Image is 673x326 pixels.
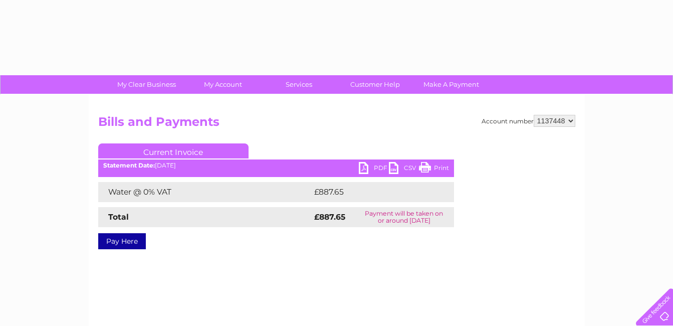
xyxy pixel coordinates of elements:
div: Account number [482,115,575,127]
a: Current Invoice [98,143,249,158]
b: Statement Date: [103,161,155,169]
strong: £887.65 [314,212,345,222]
a: My Clear Business [105,75,188,94]
a: Pay Here [98,233,146,249]
td: Payment will be taken on or around [DATE] [354,207,454,227]
a: My Account [181,75,264,94]
td: Water @ 0% VAT [98,182,312,202]
strong: Total [108,212,129,222]
a: Make A Payment [410,75,493,94]
a: Customer Help [334,75,416,94]
a: PDF [359,162,389,177]
a: Print [419,162,449,177]
td: £887.65 [312,182,436,202]
a: CSV [389,162,419,177]
div: [DATE] [98,162,454,169]
h2: Bills and Payments [98,115,575,134]
a: Services [258,75,340,94]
